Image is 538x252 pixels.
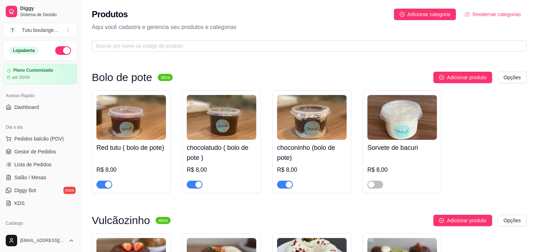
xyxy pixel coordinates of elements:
button: Reodernar categorias [459,9,527,20]
button: Adicionar categoria [394,9,456,20]
a: Plano Customizadoaté 05/09 [3,64,77,84]
span: Adicionar produto [447,73,486,81]
p: Aqui você cadastra e gerencia seu produtos e categorias [92,23,527,32]
div: R$ 8,00 [96,166,166,174]
h3: Bolo de pote [92,73,152,82]
div: Loja aberta [9,47,39,54]
sup: ativa [156,217,170,224]
a: Dashboard [3,101,77,113]
img: product-image [96,95,166,140]
span: Lista de Pedidos [14,161,52,168]
span: Pedidos balcão (PDV) [14,135,64,142]
span: Adicionar produto [447,217,486,224]
h4: chocolatudo ( bolo de pote ) [187,143,256,163]
span: Diggy [20,5,74,12]
span: Opções [504,73,521,81]
a: Gestor de Pedidos [3,146,77,157]
h4: Red tutu ( bolo de pote) [96,143,166,153]
span: [EMAIL_ADDRESS][DOMAIN_NAME] [20,238,66,243]
button: Opções [498,72,527,83]
span: Gestor de Pedidos [14,148,56,155]
h4: Sorvete de bacuri [367,143,437,153]
span: Opções [504,217,521,224]
div: Tutu boulange ... [22,27,58,34]
div: R$ 8,00 [277,166,347,174]
a: Lista de Pedidos [3,159,77,170]
button: Alterar Status [55,46,71,55]
div: R$ 8,00 [187,166,256,174]
sup: ativa [158,74,172,81]
span: Reodernar categorias [472,10,521,18]
h4: choconinho (bolo de pote) [277,143,347,163]
button: Pedidos balcão (PDV) [3,133,77,144]
div: R$ 8,00 [367,166,437,174]
span: plus-circle [439,218,444,223]
a: KDS [3,198,77,209]
span: Sistema de Gestão [20,12,74,18]
span: ordered-list [465,12,470,17]
a: DiggySistema de Gestão [3,3,77,20]
button: Adicionar produto [433,215,492,226]
span: Salão / Mesas [14,174,46,181]
span: plus-circle [400,12,405,17]
button: Adicionar produto [433,72,492,83]
article: até 05/09 [12,75,30,80]
img: product-image [187,95,256,140]
article: Plano Customizado [13,68,53,73]
span: Dashboard [14,104,39,111]
span: plus-circle [439,75,444,80]
a: Diggy Botnovo [3,185,77,196]
input: Buscar por nome ou código do produto [96,42,516,50]
span: Diggy Bot [14,187,36,194]
span: T [9,27,16,34]
h2: Produtos [92,9,128,20]
div: Dia a dia [3,122,77,133]
span: Adicionar categoria [408,10,451,18]
button: Opções [498,215,527,226]
div: Acesso Rápido [3,90,77,101]
h3: Vulcãozinho [92,216,150,225]
button: [EMAIL_ADDRESS][DOMAIN_NAME] [3,232,77,249]
span: KDS [14,200,25,207]
img: product-image [367,95,437,140]
button: Select a team [3,23,77,37]
div: Catálogo [3,218,77,229]
img: product-image [277,95,347,140]
a: Salão / Mesas [3,172,77,183]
